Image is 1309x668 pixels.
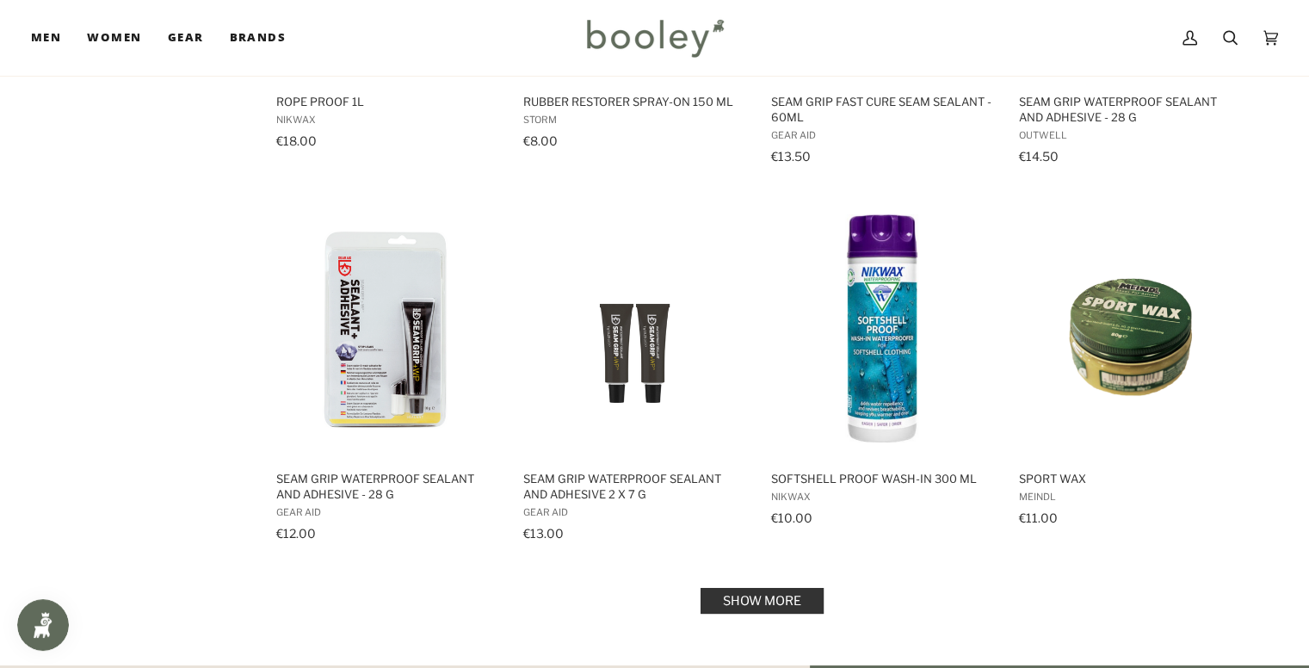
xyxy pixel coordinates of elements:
[579,13,730,63] img: Booley
[17,599,69,651] iframe: Button to open loyalty program pop-up
[771,471,994,486] span: Softshell Proof Wash-In 300 ml
[274,214,502,442] img: Gear Aid Seam Grip WP Waterproof Sealant and Adhesive - 28 g - Booley Galway
[521,214,749,442] img: Gear Aid Seam Grip Waterproof Sealant and Adhesive - Booley Galway
[1018,471,1241,486] span: Sport Wax
[521,200,749,547] a: Seam Grip Waterproof Sealant and Adhesive 2 x 7 g
[229,29,286,46] span: Brands
[771,491,994,503] span: Nikwax
[276,94,499,109] span: Rope Proof 1L
[769,200,997,547] a: Softshell Proof Wash-In 300 ml
[168,29,204,46] span: Gear
[771,149,811,164] span: €13.50
[1018,510,1057,525] span: €11.00
[523,506,746,518] span: Gear Aid
[523,471,746,502] span: Seam Grip Waterproof Sealant and Adhesive 2 x 7 g
[771,94,994,125] span: Seam Grip Fast Cure Seam Sealant - 60ml
[87,29,141,46] span: Women
[1018,149,1058,164] span: €14.50
[276,593,1248,609] div: Pagination
[1018,491,1241,503] span: Meindl
[771,510,812,525] span: €10.00
[276,471,499,502] span: Seam Grip Waterproof Sealant and Adhesive - 28 g
[274,200,502,547] a: Seam Grip Waterproof Sealant and Adhesive - 28 g
[523,526,564,541] span: €13.00
[523,133,558,148] span: €8.00
[523,94,746,109] span: Rubber Restorer Spray-On 150 ml
[1018,129,1241,141] span: Outwell
[523,114,746,126] span: Storm
[31,29,61,46] span: Men
[769,214,997,442] img: Nikwax Softshell Proof Wash-In 300ml - Booley Galway
[1016,214,1244,442] img: Meindl Sport Wax Clear - Booley Galway
[276,114,499,126] span: Nikwax
[276,506,499,518] span: Gear Aid
[1016,200,1244,547] a: Sport Wax
[771,129,994,141] span: Gear Aid
[276,133,317,148] span: €18.00
[276,526,316,541] span: €12.00
[701,588,824,614] a: Show more
[1018,94,1241,125] span: Seam Grip Waterproof Sealant and Adhesive - 28 g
